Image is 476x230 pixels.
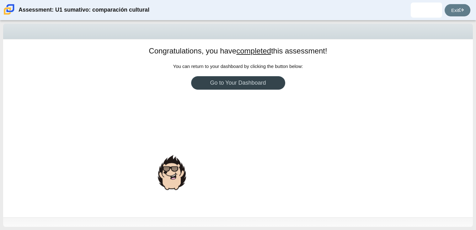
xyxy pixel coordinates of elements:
[421,5,431,15] img: enrique.valle.lSsGSX
[191,76,285,90] a: Go to Your Dashboard
[173,64,303,69] span: You can return to your dashboard by clicking the button below:
[19,3,149,18] div: Assessment: U1 sumativo: comparación cultural
[149,46,327,56] h1: Congratulations, you have this assessment!
[3,3,16,16] img: Carmen School of Science & Technology
[445,4,470,16] a: Exit
[3,12,16,17] a: Carmen School of Science & Technology
[236,47,271,55] u: completed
